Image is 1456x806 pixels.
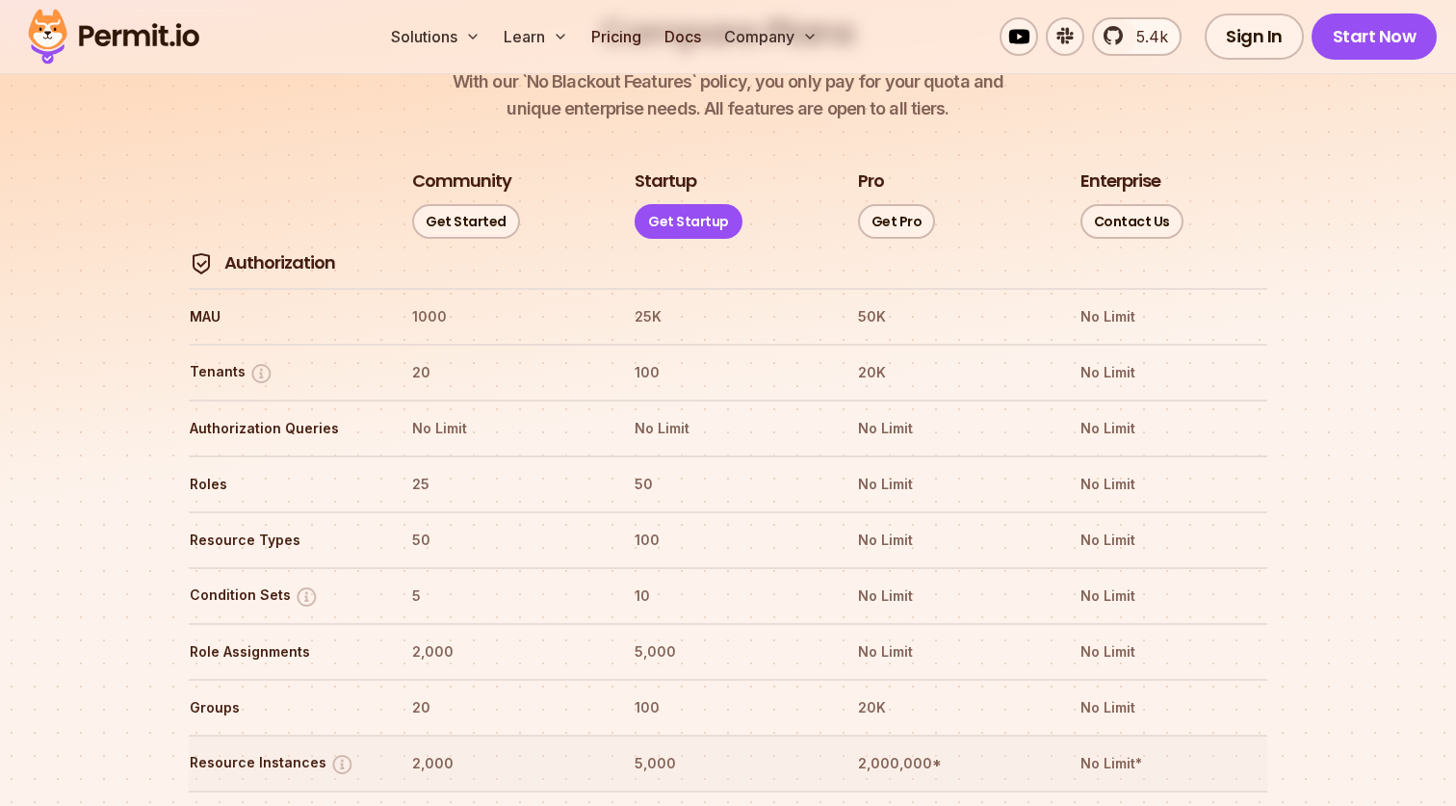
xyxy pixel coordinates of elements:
th: 5 [411,581,599,611]
img: Authorization [190,252,213,275]
th: Role Assignments [189,637,377,667]
th: No Limit [857,413,1045,444]
h3: Pro [858,169,884,194]
th: 25K [634,301,821,332]
th: 50 [634,469,821,500]
th: Groups [189,692,377,723]
th: No Limit [411,413,599,444]
th: No Limit [1079,525,1267,556]
th: Resource Types [189,525,377,556]
a: Pricing [584,17,649,56]
button: Resource Instances [190,752,354,776]
th: 2,000 [411,637,599,667]
th: 2,000,000* [857,748,1045,779]
th: MAU [189,301,377,332]
a: Start Now [1312,13,1438,60]
th: 1000 [411,301,599,332]
th: No Limit [1079,301,1267,332]
th: 5,000 [634,637,821,667]
button: Solutions [383,17,488,56]
p: unique enterprise needs. All features are open to all tiers. [453,68,1003,122]
th: No Limit [1079,692,1267,723]
th: 20K [857,357,1045,388]
th: 5,000 [634,748,821,779]
th: Authorization Queries [189,413,377,444]
th: 20 [411,357,599,388]
th: No Limit* [1079,748,1267,779]
h3: Enterprise [1080,169,1160,194]
th: 100 [634,357,821,388]
button: Tenants [190,361,273,385]
span: 5.4k [1125,25,1168,48]
a: Get Pro [858,204,936,239]
a: Get Started [412,204,520,239]
a: 5.4k [1092,17,1182,56]
th: No Limit [857,525,1045,556]
th: 50K [857,301,1045,332]
th: No Limit [857,581,1045,611]
a: Get Startup [635,204,742,239]
h3: Community [412,169,511,194]
th: 2,000 [411,748,599,779]
th: No Limit [1079,413,1267,444]
h3: Startup [635,169,696,194]
th: 20K [857,692,1045,723]
th: No Limit [634,413,821,444]
th: Roles [189,469,377,500]
th: No Limit [1079,469,1267,500]
th: 10 [634,581,821,611]
th: No Limit [1079,637,1267,667]
button: Company [716,17,825,56]
a: Sign In [1205,13,1304,60]
th: 20 [411,692,599,723]
th: No Limit [857,469,1045,500]
th: No Limit [857,637,1045,667]
a: Contact Us [1080,204,1183,239]
th: 25 [411,469,599,500]
img: Permit logo [19,4,208,69]
th: No Limit [1079,357,1267,388]
th: No Limit [1079,581,1267,611]
th: 100 [634,692,821,723]
button: Learn [496,17,576,56]
th: 50 [411,525,599,556]
span: With our `No Blackout Features` policy, you only pay for your quota and [453,68,1003,95]
a: Docs [657,17,709,56]
th: 100 [634,525,821,556]
button: Condition Sets [190,585,319,609]
h4: Authorization [224,251,335,275]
